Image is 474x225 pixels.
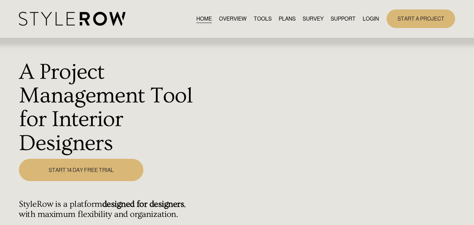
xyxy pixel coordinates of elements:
span: SUPPORT [331,15,356,23]
a: OVERVIEW [219,14,247,23]
a: START A PROJECT [387,9,455,28]
a: TOOLS [254,14,272,23]
a: START 14 DAY FREE TRIAL [19,159,143,181]
img: StyleRow [19,12,125,26]
a: HOME [196,14,212,23]
h1: A Project Management Tool for Interior Designers [19,60,198,155]
a: LOGIN [363,14,379,23]
a: PLANS [279,14,296,23]
h4: StyleRow is a platform , with maximum flexibility and organization. [19,199,198,220]
a: SURVEY [303,14,324,23]
strong: designed for designers [102,199,184,209]
a: folder dropdown [331,14,356,23]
